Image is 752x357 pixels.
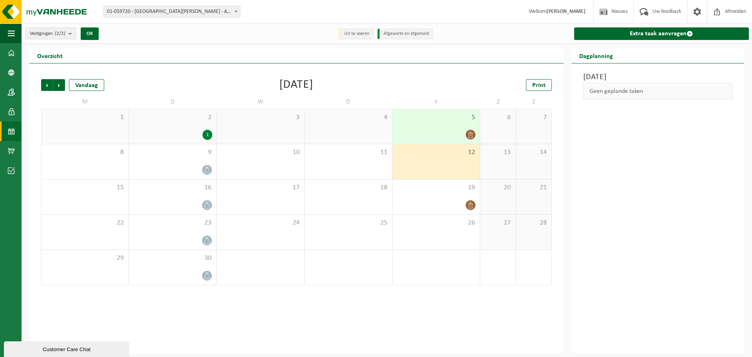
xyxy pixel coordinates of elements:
span: 25 [309,219,388,227]
div: 1 [202,130,212,140]
span: 28 [520,219,547,227]
div: Geen geplande taken [583,83,732,100]
td: Z [480,95,516,109]
span: 19 [396,183,476,192]
span: 8 [45,148,125,157]
span: 29 [45,254,125,263]
span: 16 [133,183,212,192]
span: 26 [396,219,476,227]
span: 11 [309,148,388,157]
span: 14 [520,148,547,157]
span: 9 [133,148,212,157]
span: 27 [484,219,512,227]
a: Extra taak aanvragen [574,27,749,40]
li: Uit te voeren [338,29,374,39]
span: 15 [45,183,125,192]
td: Z [516,95,551,109]
td: D [129,95,217,109]
span: 01-059720 - ST-JAN BERCHMANSCOLLEGE - AVELGEM [103,6,240,18]
span: Vestigingen [30,28,65,40]
button: Vestigingen(2/2) [25,27,76,39]
span: 22 [45,219,125,227]
span: 13 [484,148,512,157]
span: 23 [133,219,212,227]
span: 10 [221,148,300,157]
div: [DATE] [279,79,313,91]
span: Vorige [41,79,53,91]
td: D [305,95,392,109]
div: Vandaag [69,79,104,91]
td: M [41,95,129,109]
span: Volgende [53,79,65,91]
h3: [DATE] [583,71,732,83]
span: 12 [396,148,476,157]
span: 30 [133,254,212,263]
span: 20 [484,183,512,192]
td: W [217,95,304,109]
span: 5 [396,113,476,122]
li: Afgewerkt en afgemeld [378,29,433,39]
iframe: chat widget [4,340,131,357]
button: OK [81,27,99,40]
span: 17 [221,183,300,192]
span: Print [532,82,546,89]
span: 6 [484,113,512,122]
strong: [PERSON_NAME] [546,9,586,14]
h2: Dagplanning [571,48,621,63]
span: 21 [520,183,547,192]
span: 24 [221,219,300,227]
span: 7 [520,113,547,122]
span: 01-059720 - ST-JAN BERCHMANSCOLLEGE - AVELGEM [104,6,240,17]
span: 1 [45,113,125,122]
span: 3 [221,113,300,122]
span: 4 [309,113,388,122]
count: (2/2) [55,31,65,36]
span: 2 [133,113,212,122]
span: 18 [309,183,388,192]
h2: Overzicht [29,48,70,63]
a: Print [526,79,552,91]
td: V [392,95,480,109]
